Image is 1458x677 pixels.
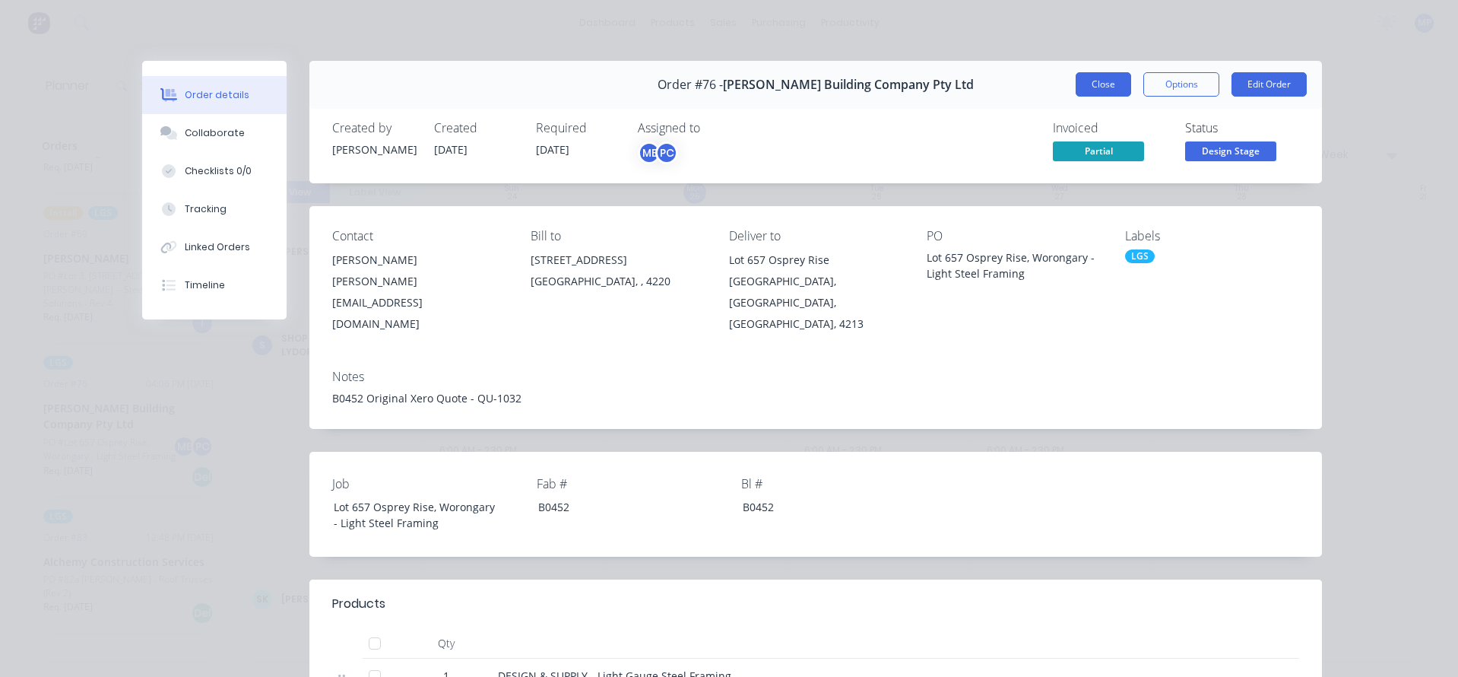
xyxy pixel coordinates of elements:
[332,390,1299,406] div: B0452 Original Xero Quote - QU-1032
[434,121,518,135] div: Created
[638,141,661,164] div: ME
[1125,250,1155,263] div: LGS
[729,271,903,335] div: [GEOGRAPHIC_DATA], [GEOGRAPHIC_DATA], [GEOGRAPHIC_DATA], 4213
[1185,141,1276,161] span: Design Stage
[332,475,522,493] label: Job
[332,250,506,335] div: [PERSON_NAME][PERSON_NAME][EMAIL_ADDRESS][DOMAIN_NAME]
[658,78,723,92] span: Order #76 -
[142,76,287,114] button: Order details
[1053,121,1167,135] div: Invoiced
[185,240,250,254] div: Linked Orders
[729,229,903,243] div: Deliver to
[531,250,705,298] div: [STREET_ADDRESS][GEOGRAPHIC_DATA], , 4220
[332,229,506,243] div: Contact
[401,628,492,659] div: Qty
[531,250,705,271] div: [STREET_ADDRESS]
[185,164,252,178] div: Checklists 0/0
[638,121,790,135] div: Assigned to
[142,266,287,304] button: Timeline
[731,496,921,518] div: B0452
[1053,141,1144,161] span: Partial
[185,126,245,140] div: Collaborate
[185,278,225,292] div: Timeline
[142,114,287,152] button: Collaborate
[1185,121,1299,135] div: Status
[142,190,287,228] button: Tracking
[1143,72,1219,97] button: Options
[741,475,931,493] label: Bl #
[536,121,620,135] div: Required
[332,595,385,613] div: Products
[1231,72,1307,97] button: Edit Order
[526,496,716,518] div: B0452
[723,78,974,92] span: [PERSON_NAME] Building Company Pty Ltd
[142,228,287,266] button: Linked Orders
[142,152,287,190] button: Checklists 0/0
[1125,229,1299,243] div: Labels
[332,141,416,157] div: [PERSON_NAME]
[536,142,569,157] span: [DATE]
[322,496,512,534] div: Lot 657 Osprey Rise, Worongary - Light Steel Framing
[434,142,468,157] span: [DATE]
[927,229,1101,243] div: PO
[729,250,903,271] div: Lot 657 Osprey Rise
[1185,141,1276,164] button: Design Stage
[332,121,416,135] div: Created by
[531,271,705,292] div: [GEOGRAPHIC_DATA], , 4220
[537,475,727,493] label: Fab #
[655,141,678,164] div: PC
[332,250,506,271] div: [PERSON_NAME]
[332,271,506,335] div: [PERSON_NAME][EMAIL_ADDRESS][DOMAIN_NAME]
[531,229,705,243] div: Bill to
[729,250,903,335] div: Lot 657 Osprey Rise[GEOGRAPHIC_DATA], [GEOGRAPHIC_DATA], [GEOGRAPHIC_DATA], 4213
[927,250,1101,281] div: Lot 657 Osprey Rise, Worongary - Light Steel Framing
[185,202,227,216] div: Tracking
[185,88,249,102] div: Order details
[638,141,678,164] button: MEPC
[332,370,1299,384] div: Notes
[1076,72,1131,97] button: Close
